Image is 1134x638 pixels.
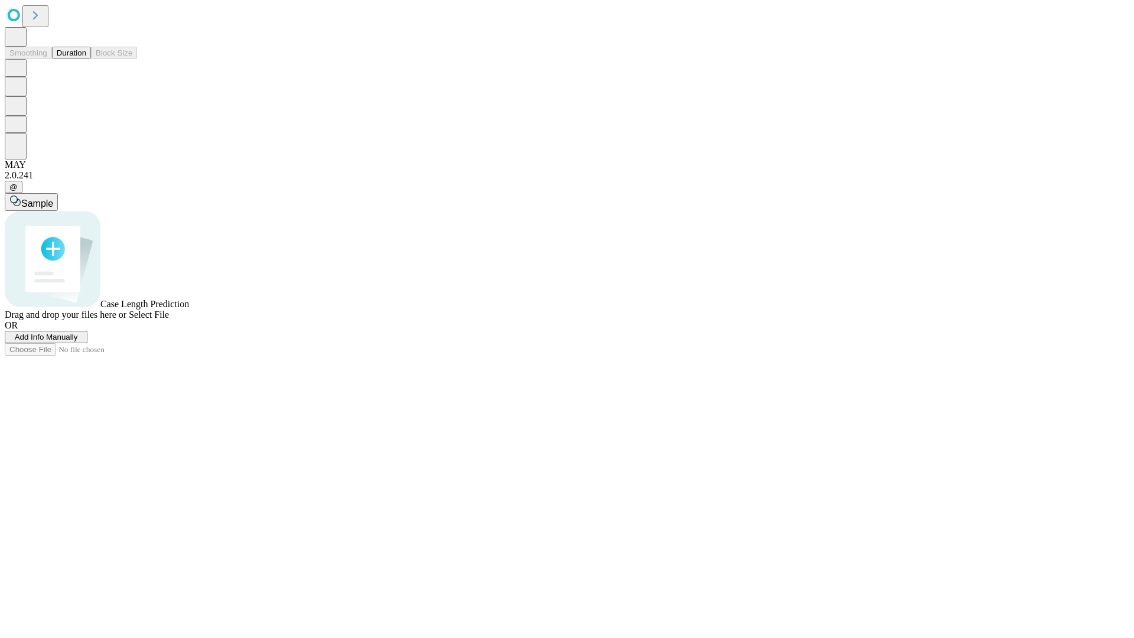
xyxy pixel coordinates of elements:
[52,47,91,59] button: Duration
[5,193,58,211] button: Sample
[91,47,137,59] button: Block Size
[5,159,1129,170] div: MAY
[5,320,18,330] span: OR
[100,299,189,309] span: Case Length Prediction
[21,198,53,209] span: Sample
[5,310,126,320] span: Drag and drop your files here or
[5,331,87,343] button: Add Info Manually
[5,181,22,193] button: @
[129,310,169,320] span: Select File
[5,47,52,59] button: Smoothing
[9,183,18,191] span: @
[15,333,78,341] span: Add Info Manually
[5,170,1129,181] div: 2.0.241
